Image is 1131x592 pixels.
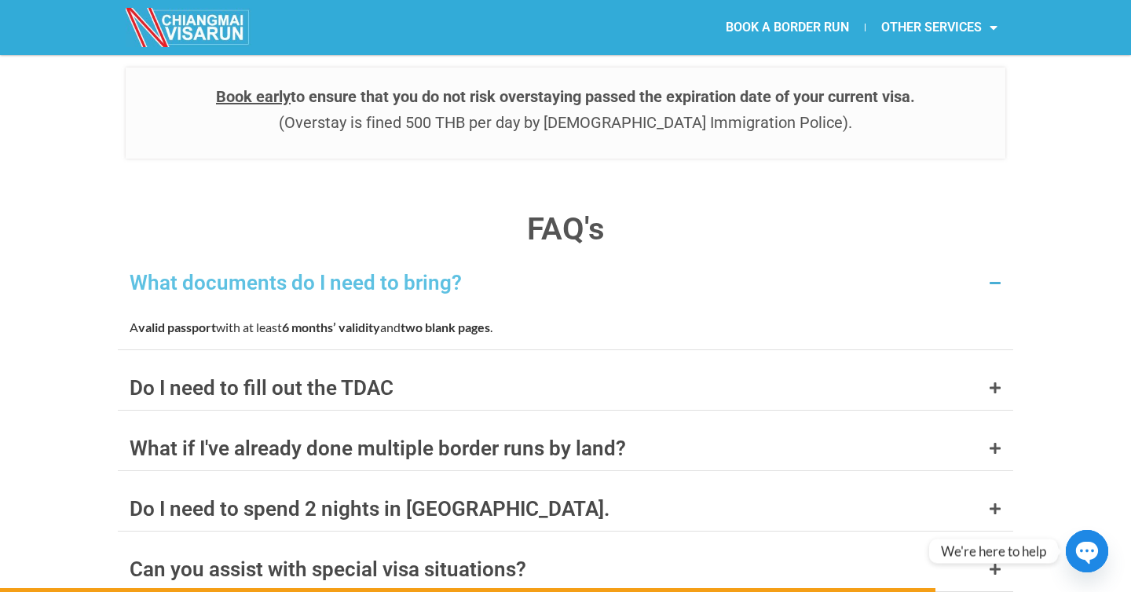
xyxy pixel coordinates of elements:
[866,9,1013,46] a: OTHER SERVICES
[138,320,216,334] strong: valid passport
[130,499,609,519] div: Do I need to spend 2 nights in [GEOGRAPHIC_DATA].
[565,9,1013,46] nav: Menu
[130,559,526,579] div: Can you assist with special visa situations?
[118,214,1013,245] h4: FAQ's
[401,320,490,334] strong: two blank pages
[216,87,291,106] u: Book early
[130,438,626,459] div: What if I've already done multiple border runs by land?
[130,378,393,398] div: Do I need to fill out the TDAC
[710,9,865,46] a: BOOK A BORDER RUN
[130,316,1001,338] p: A with at least and .
[279,113,852,132] span: (Overstay is fined 500 THB per day by [DEMOGRAPHIC_DATA] Immigration Police).
[282,320,380,334] strong: 6 months’ validity
[216,87,915,106] b: to ensure that you do not risk overstaying passed the expiration date of your current visa.
[130,272,462,293] div: What documents do I need to bring?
